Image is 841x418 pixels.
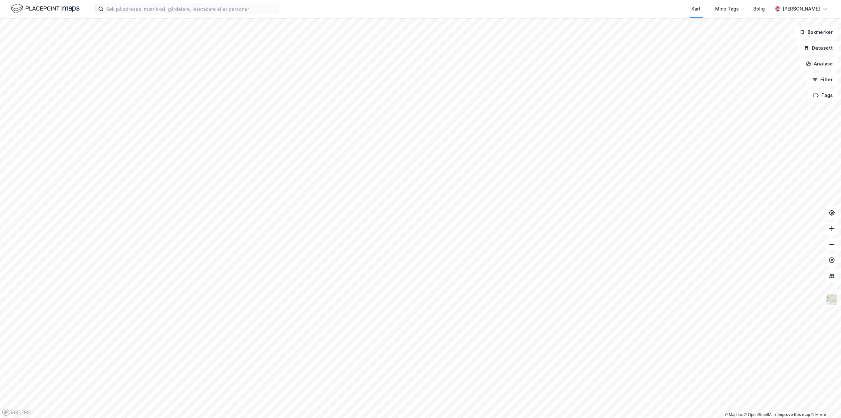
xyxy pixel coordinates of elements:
[800,57,838,70] button: Analyse
[798,41,838,55] button: Datasett
[692,5,701,13] div: Kart
[794,26,838,39] button: Bokmerker
[808,386,841,418] div: Kontrollprogram for chat
[744,412,776,417] a: OpenStreetMap
[778,412,810,417] a: Improve this map
[826,293,838,306] img: Z
[103,4,279,14] input: Søk på adresse, matrikkel, gårdeiere, leietakere eller personer
[808,386,841,418] iframe: Chat Widget
[808,89,838,102] button: Tags
[725,412,743,417] a: Mapbox
[2,408,31,416] a: Mapbox homepage
[11,3,80,14] img: logo.f888ab2527a4732fd821a326f86c7f29.svg
[807,73,838,86] button: Filter
[783,5,820,13] div: [PERSON_NAME]
[753,5,765,13] div: Bolig
[715,5,739,13] div: Mine Tags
